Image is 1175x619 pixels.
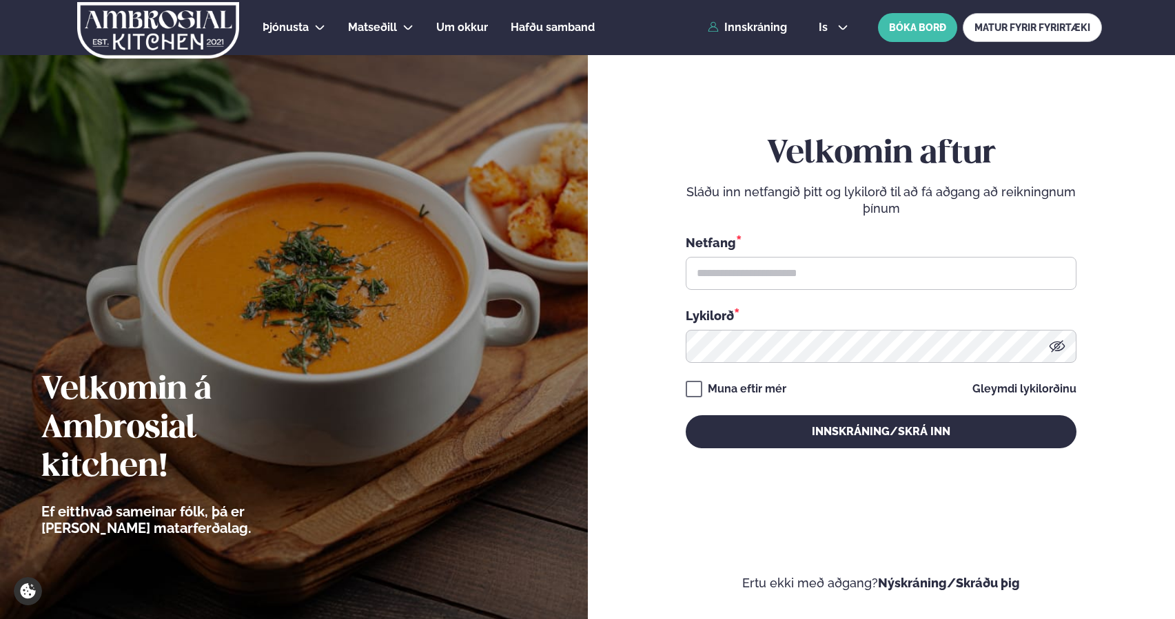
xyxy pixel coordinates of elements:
h2: Velkomin á Ambrosial kitchen! [41,371,327,487]
a: Þjónusta [263,19,309,36]
img: logo [76,2,241,59]
button: Innskráning/Skrá inn [686,415,1076,448]
div: Lykilorð [686,306,1076,324]
a: Gleymdi lykilorðinu [972,384,1076,395]
a: Um okkur [436,19,488,36]
a: Hafðu samband [511,19,595,36]
p: Ertu ekki með aðgang? [629,575,1134,591]
a: Innskráning [708,21,787,34]
a: MATUR FYRIR FYRIRTÆKI [963,13,1102,42]
button: is [808,22,859,33]
span: Hafðu samband [511,21,595,34]
span: is [819,22,832,33]
p: Ef eitthvað sameinar fólk, þá er [PERSON_NAME] matarferðalag. [41,503,327,536]
div: Netfang [686,233,1076,251]
span: Þjónusta [263,21,309,34]
button: BÓKA BORÐ [878,13,957,42]
a: Matseðill [348,19,397,36]
h2: Velkomin aftur [686,135,1076,174]
span: Um okkur [436,21,488,34]
p: Sláðu inn netfangið þitt og lykilorð til að fá aðgang að reikningnum þínum [686,184,1076,217]
span: Matseðill [348,21,397,34]
a: Nýskráning/Skráðu þig [878,576,1020,590]
a: Cookie settings [14,577,42,605]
